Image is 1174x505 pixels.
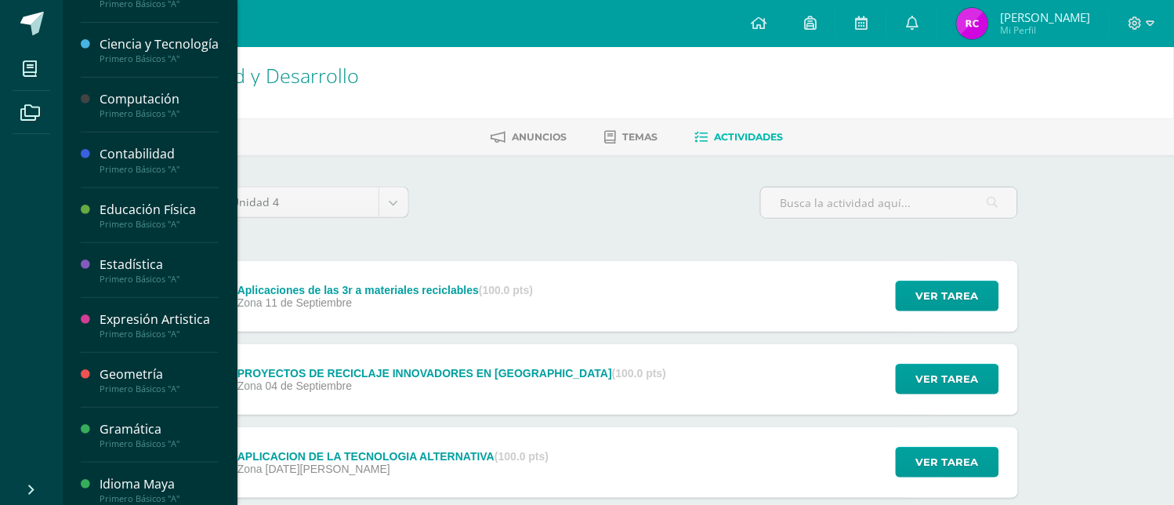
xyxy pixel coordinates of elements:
[612,367,666,380] strong: (100.0 pts)
[100,90,219,108] div: Computación
[100,35,219,64] a: Ciencia y TecnologíaPrimero Básicos "A"
[100,274,219,285] div: Primero Básicos "A"
[1000,9,1090,25] span: [PERSON_NAME]
[100,383,219,394] div: Primero Básicos "A"
[237,284,533,296] div: Aplicaciones de las 3r a materiales reciclables
[100,493,219,504] div: Primero Básicos "A"
[100,365,219,383] div: Geometría
[100,145,219,174] a: ContabilidadPrimero Básicos "A"
[957,8,988,39] img: 6d9fced4c84605b3710009335678f580.png
[715,131,784,143] span: Actividades
[100,201,219,219] div: Educación Física
[100,420,219,449] a: GramáticaPrimero Básicos "A"
[100,365,219,394] a: GeometríaPrimero Básicos "A"
[916,448,979,477] span: Ver tarea
[100,53,219,64] div: Primero Básicos "A"
[491,125,567,150] a: Anuncios
[100,311,219,340] a: Expresión ArtisticaPrimero Básicos "A"
[604,125,658,150] a: Temas
[695,125,784,150] a: Actividades
[266,380,353,392] span: 04 de Septiembre
[100,311,219,329] div: Expresión Artistica
[266,463,390,475] span: [DATE][PERSON_NAME]
[122,62,359,89] a: Productividad y Desarrollo
[100,108,219,119] div: Primero Básicos "A"
[122,86,359,101] div: Primero Básicos 'A'
[100,438,219,449] div: Primero Básicos "A"
[100,256,219,274] div: Estadística
[916,282,979,311] span: Ver tarea
[761,187,1017,218] input: Busca la actividad aquí...
[100,329,219,340] div: Primero Básicos "A"
[266,296,353,309] span: 11 de Septiembre
[100,475,219,504] a: Idioma MayaPrimero Básicos "A"
[237,296,263,309] span: Zona
[100,475,219,493] div: Idioma Maya
[237,450,549,463] div: APLICACION DE LA TECNOLOGIA ALTERNATIVA
[495,450,549,463] strong: (100.0 pts)
[1000,24,1090,37] span: Mi Perfil
[512,131,567,143] span: Anuncios
[100,164,219,175] div: Primero Básicos "A"
[896,281,999,311] button: Ver tarea
[100,35,219,53] div: Ciencia y Tecnología
[100,201,219,230] a: Educación FísicaPrimero Básicos "A"
[231,187,367,217] span: Unidad 4
[622,131,658,143] span: Temas
[100,420,219,438] div: Gramática
[896,447,999,478] button: Ver tarea
[896,364,999,394] button: Ver tarea
[237,380,263,392] span: Zona
[100,256,219,285] a: EstadísticaPrimero Básicos "A"
[219,187,408,217] a: Unidad 4
[916,365,979,394] span: Ver tarea
[100,90,219,119] a: ComputaciónPrimero Básicos "A"
[479,284,533,296] strong: (100.0 pts)
[100,145,219,163] div: Contabilidad
[237,463,263,475] span: Zona
[100,219,219,230] div: Primero Básicos "A"
[237,367,666,380] div: PROYECTOS DE RECICLAJE INNOVADORES EN [GEOGRAPHIC_DATA]
[122,64,359,86] h1: Productividad y Desarrollo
